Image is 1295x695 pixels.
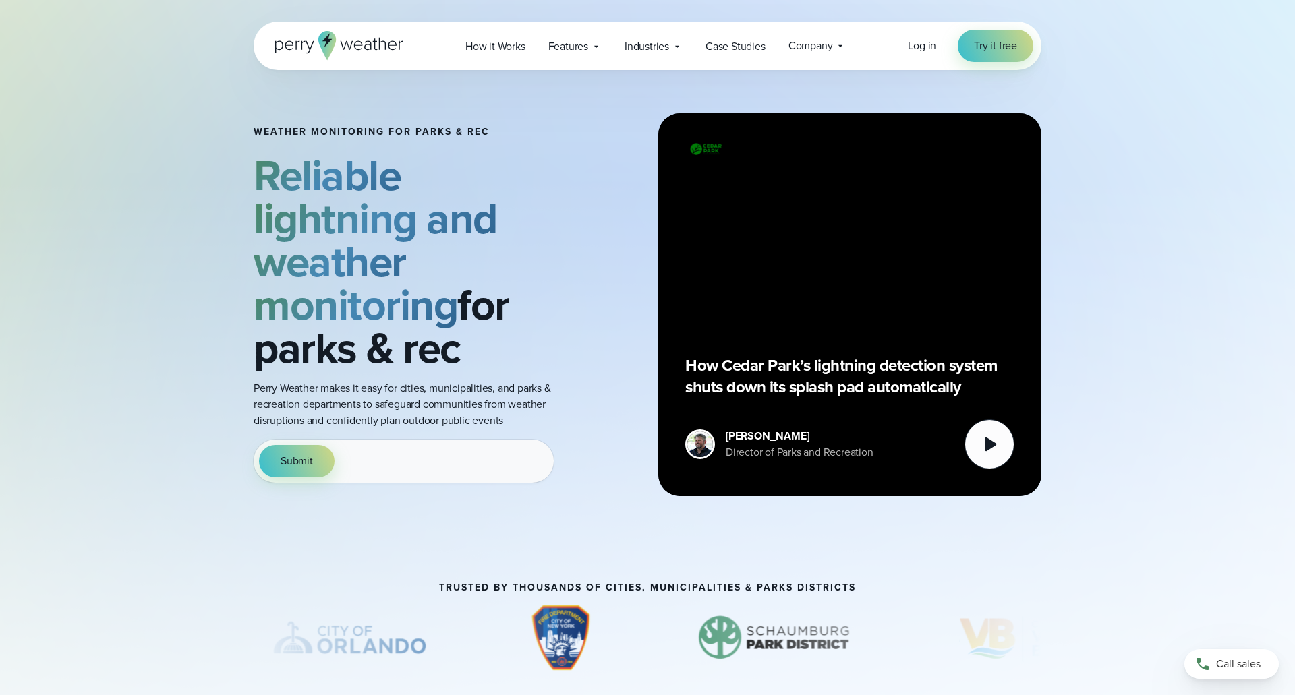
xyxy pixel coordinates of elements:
button: Submit [259,445,335,477]
div: 2 of 8 [510,604,614,671]
img: City of Cedar Parks Logo [685,140,726,158]
a: How it Works [454,32,537,60]
span: Features [548,38,588,55]
p: How Cedar Park’s lightning detection system shuts down its splash pad automatically [685,355,1014,398]
div: 1 of 8 [254,604,445,671]
p: Perry Weather makes it easy for cities, municipalities, and parks & recreation departments to saf... [254,380,569,429]
a: Call sales [1184,649,1279,679]
div: 4 of 8 [936,604,1127,671]
span: Case Studies [706,38,766,55]
span: Call sales [1216,656,1261,672]
span: Industries [625,38,669,55]
div: [PERSON_NAME] [726,428,873,444]
a: Case Studies [694,32,777,60]
span: Log in [908,38,936,53]
img: City-of-New-York-Fire-Department-FDNY.svg [510,604,614,671]
strong: Reliable lightning and weather monitoring [254,144,498,336]
span: Try it free [974,38,1017,54]
a: Try it free [958,30,1033,62]
img: City-of-Virginia-Beach.svg [936,604,1127,671]
img: Mike DeVito [687,431,713,457]
span: How it Works [465,38,525,55]
span: Submit [281,453,313,469]
div: slideshow [254,604,1041,678]
img: City-of-Orlando.svg [254,604,445,671]
div: 3 of 8 [679,604,871,671]
span: Company [788,38,833,54]
h3: Trusted by thousands of cities, municipalities & parks districts [439,582,856,593]
h2: for parks & rec [254,154,569,369]
a: Log in [908,38,936,54]
h1: Weather Monitoring for parks & rec [254,127,569,138]
img: Schaumburg-Park-District-1.svg [679,604,871,671]
div: Director of Parks and Recreation [726,444,873,460]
